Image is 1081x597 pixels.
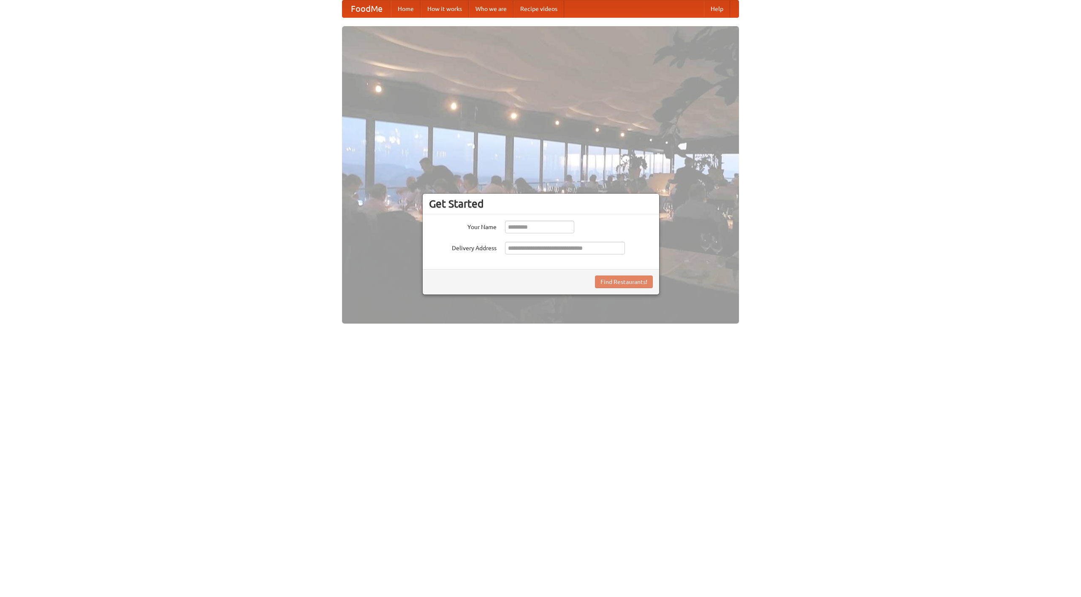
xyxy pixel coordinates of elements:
a: FoodMe [342,0,391,17]
a: Home [391,0,421,17]
label: Delivery Address [429,242,497,252]
a: Who we are [469,0,513,17]
button: Find Restaurants! [595,276,653,288]
h3: Get Started [429,197,653,210]
a: Help [704,0,730,17]
a: How it works [421,0,469,17]
label: Your Name [429,221,497,231]
a: Recipe videos [513,0,564,17]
